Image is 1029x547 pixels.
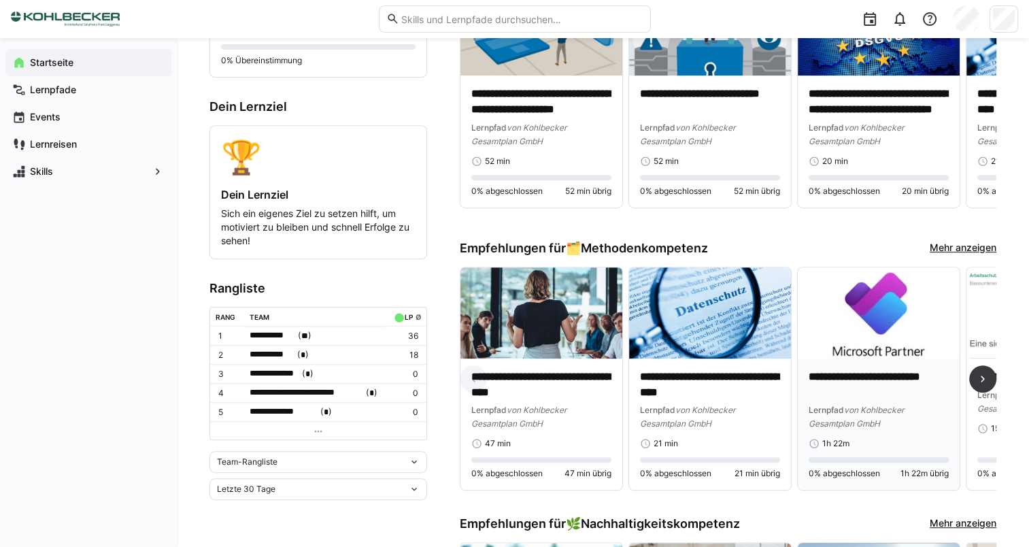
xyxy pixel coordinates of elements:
[654,156,679,167] span: 52 min
[566,516,740,531] div: 🌿
[471,468,543,479] span: 0% abgeschlossen
[902,186,949,197] span: 20 min übrig
[460,267,622,359] img: image
[471,122,507,133] span: Lernpfad
[809,468,880,479] span: 0% abgeschlossen
[250,313,269,321] div: Team
[629,267,791,359] img: image
[991,423,1015,434] span: 15 min
[209,281,427,296] h3: Rangliste
[485,438,511,449] span: 47 min
[735,468,780,479] span: 21 min übrig
[809,405,904,429] span: von Kohlbecker Gesamtplan GmbH
[640,122,675,133] span: Lernpfad
[564,468,611,479] span: 47 min übrig
[471,405,507,415] span: Lernpfad
[900,468,949,479] span: 1h 22m übrig
[218,350,239,361] p: 2
[977,122,1013,133] span: Lernpfad
[809,122,844,133] span: Lernpfad
[221,207,416,248] p: Sich ein eigenes Ziel zu setzen hilft, um motiviert zu bleiben und schnell Erfolge zu sehen!
[217,484,275,495] span: Letzte 30 Tage
[391,350,418,361] p: 18
[581,241,708,256] span: Methodenkompetenz
[640,186,711,197] span: 0% abgeschlossen
[640,405,735,429] span: von Kohlbecker Gesamtplan GmbH
[415,310,421,322] a: ø
[930,241,996,256] a: Mehr anzeigen
[217,457,277,467] span: Team-Rangliste
[302,367,314,381] span: ( )
[391,407,418,418] p: 0
[218,369,239,380] p: 3
[581,516,740,531] span: Nachhaltigkeitskompetenz
[640,468,711,479] span: 0% abgeschlossen
[320,405,332,419] span: ( )
[640,405,675,415] span: Lernpfad
[391,369,418,380] p: 0
[822,438,849,449] span: 1h 22m
[809,186,880,197] span: 0% abgeschlossen
[221,55,416,66] p: 0% Übereinstimmung
[221,188,416,201] h4: Dein Lernziel
[298,329,311,343] span: ( )
[460,516,740,531] h3: Empfehlungen für
[221,137,416,177] div: 🏆
[218,388,239,399] p: 4
[485,156,510,167] span: 52 min
[471,186,543,197] span: 0% abgeschlossen
[654,438,678,449] span: 21 min
[460,241,708,256] h3: Empfehlungen für
[218,407,239,418] p: 5
[734,186,780,197] span: 52 min übrig
[977,390,1013,400] span: Lernpfad
[209,99,427,114] h3: Dein Lernziel
[809,405,844,415] span: Lernpfad
[798,267,960,359] img: image
[822,156,848,167] span: 20 min
[930,516,996,531] a: Mehr anzeigen
[566,241,708,256] div: 🗂️
[471,405,567,429] span: von Kohlbecker Gesamtplan GmbH
[565,186,611,197] span: 52 min übrig
[399,13,643,25] input: Skills und Lernpfade durchsuchen…
[366,386,377,400] span: ( )
[391,388,418,399] p: 0
[216,313,235,321] div: Rang
[640,122,735,146] span: von Kohlbecker Gesamtplan GmbH
[809,122,904,146] span: von Kohlbecker Gesamtplan GmbH
[391,331,418,342] p: 36
[218,331,239,342] p: 1
[471,122,567,146] span: von Kohlbecker Gesamtplan GmbH
[991,156,1015,167] span: 21 min
[297,348,309,362] span: ( )
[405,313,413,321] div: LP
